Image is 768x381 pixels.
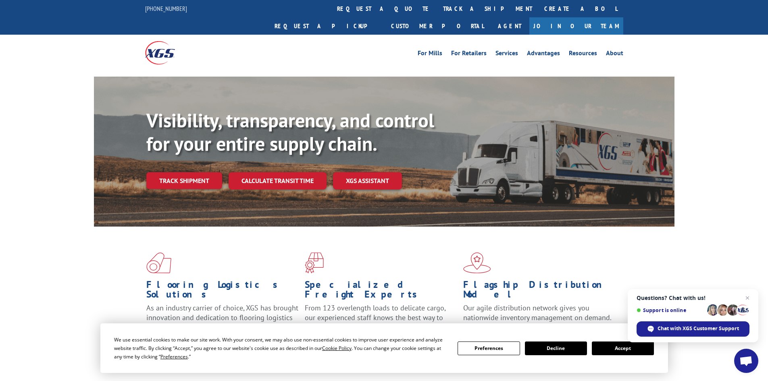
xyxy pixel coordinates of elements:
a: Advantages [527,50,560,59]
div: We use essential cookies to make our site work. With your consent, we may also use non-essential ... [114,335,448,361]
span: Support is online [637,307,704,313]
span: Close chat [743,293,752,303]
a: For Retailers [451,50,487,59]
span: Chat with XGS Customer Support [658,325,739,332]
a: Resources [569,50,597,59]
a: Services [495,50,518,59]
span: Questions? Chat with us! [637,295,749,301]
a: Calculate transit time [229,172,327,189]
div: Open chat [734,349,758,373]
a: Request a pickup [268,17,385,35]
button: Decline [525,341,587,355]
img: xgs-icon-flagship-distribution-model-red [463,252,491,273]
b: Visibility, transparency, and control for your entire supply chain. [146,108,434,156]
img: xgs-icon-total-supply-chain-intelligence-red [146,252,171,273]
a: Customer Portal [385,17,490,35]
h1: Flooring Logistics Solutions [146,280,299,303]
span: Cookie Policy [322,345,352,352]
span: As an industry carrier of choice, XGS has brought innovation and dedication to flooring logistics... [146,303,298,332]
img: xgs-icon-focused-on-flooring-red [305,252,324,273]
a: Agent [490,17,529,35]
button: Accept [592,341,654,355]
a: [PHONE_NUMBER] [145,4,187,12]
a: About [606,50,623,59]
a: XGS ASSISTANT [333,172,402,189]
span: Our agile distribution network gives you nationwide inventory management on demand. [463,303,612,322]
h1: Flagship Distribution Model [463,280,616,303]
a: Join Our Team [529,17,623,35]
button: Preferences [458,341,520,355]
a: Track shipment [146,172,222,189]
div: Cookie Consent Prompt [100,323,668,373]
h1: Specialized Freight Experts [305,280,457,303]
p: From 123 overlength loads to delicate cargo, our experienced staff knows the best way to move you... [305,303,457,339]
div: Chat with XGS Customer Support [637,321,749,337]
span: Preferences [160,353,188,360]
a: For Mills [418,50,442,59]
